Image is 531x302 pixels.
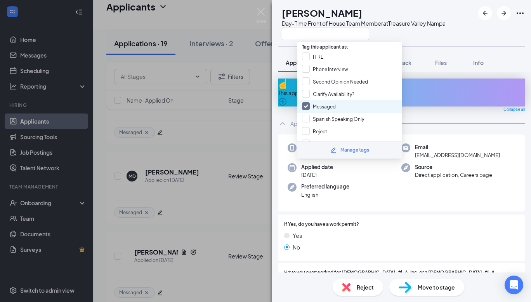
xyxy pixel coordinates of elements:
[301,191,349,199] span: English
[290,120,319,127] div: Application
[340,147,369,154] div: Manage tags
[515,9,525,18] svg: Ellipses
[435,59,447,66] span: Files
[357,283,374,292] span: Reject
[503,106,525,113] span: Collapse all
[301,183,349,190] span: Preferred language
[284,269,519,284] span: Have you ever worked for [DEMOGRAPHIC_DATA]-fil-A, Inc. or a [DEMOGRAPHIC_DATA]-fil-A Franchisee?
[297,39,353,51] span: Tag this applicant as:
[481,9,490,18] svg: ArrowLeftNew
[415,151,500,159] span: [EMAIL_ADDRESS][DOMAIN_NAME]
[284,221,359,228] span: If Yes, do you have a work permit?
[415,171,492,179] span: Direct application, Careers page
[293,243,300,251] span: No
[278,89,525,97] div: This applicant also applied to 2 other job posting(s)
[293,231,302,240] span: Yes
[278,97,287,106] svg: ArrowCircle
[499,9,508,18] svg: ArrowRight
[282,19,446,27] div: Day-Time Front of House Team Member at Treasure Valley Nampa
[282,6,362,19] h1: [PERSON_NAME]
[473,59,484,66] span: Info
[415,163,492,171] span: Source
[301,163,333,171] span: Applied date
[418,283,455,292] span: Move to stage
[286,59,315,66] span: Application
[478,6,492,20] button: ArrowLeftNew
[330,147,337,153] svg: Pencil
[301,171,333,179] span: [DATE]
[505,276,523,294] div: Open Intercom Messenger
[278,119,287,128] svg: ChevronUp
[497,6,511,20] button: ArrowRight
[415,143,500,151] span: Email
